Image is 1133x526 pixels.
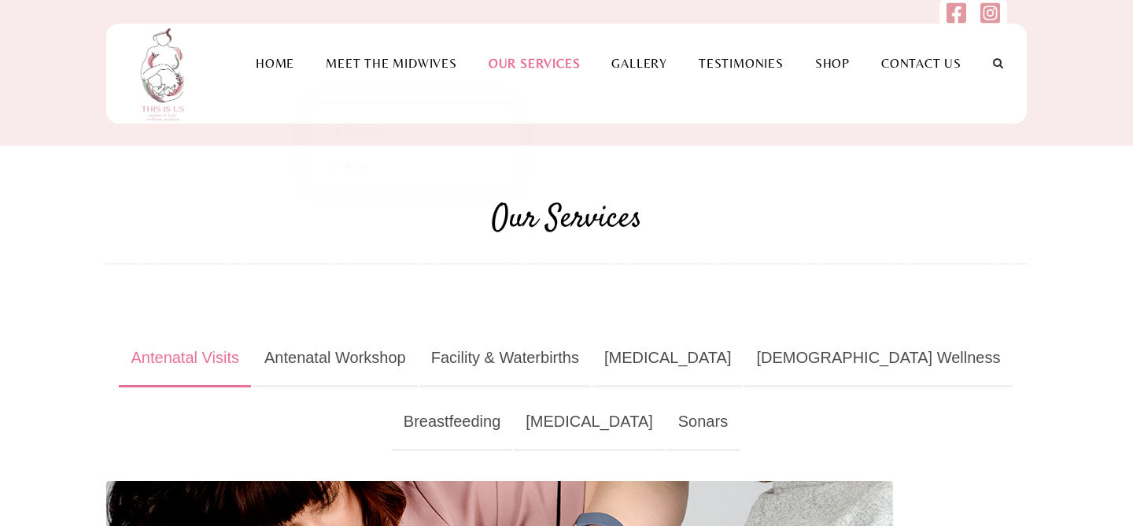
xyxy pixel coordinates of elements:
[322,113,503,147] a: Sr. Nisanne
[683,56,799,71] a: Testimonies
[106,197,1027,243] h2: Our Services
[119,330,251,387] a: Antenatal Visits
[322,147,503,182] a: Sr. Anke
[473,56,596,71] a: Our Services
[130,24,201,124] img: This is us practice
[310,56,473,71] a: Meet the Midwives
[240,56,310,71] a: Home
[865,56,977,71] a: Contact Us
[980,2,1000,24] img: instagram-square.svg
[419,330,591,387] a: Facility & Waterbirths
[592,330,744,387] a: [MEDICAL_DATA]
[980,10,1000,28] a: Follow us on Instagram
[799,56,865,71] a: Shop
[947,2,966,24] img: facebook-square.svg
[392,394,512,451] a: Breastfeeding
[253,330,418,387] a: Antenatal Workshop
[596,56,683,71] a: Gallery
[666,394,740,451] a: Sonars
[514,394,665,451] a: [MEDICAL_DATA]
[744,330,1012,387] a: [DEMOGRAPHIC_DATA] Wellness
